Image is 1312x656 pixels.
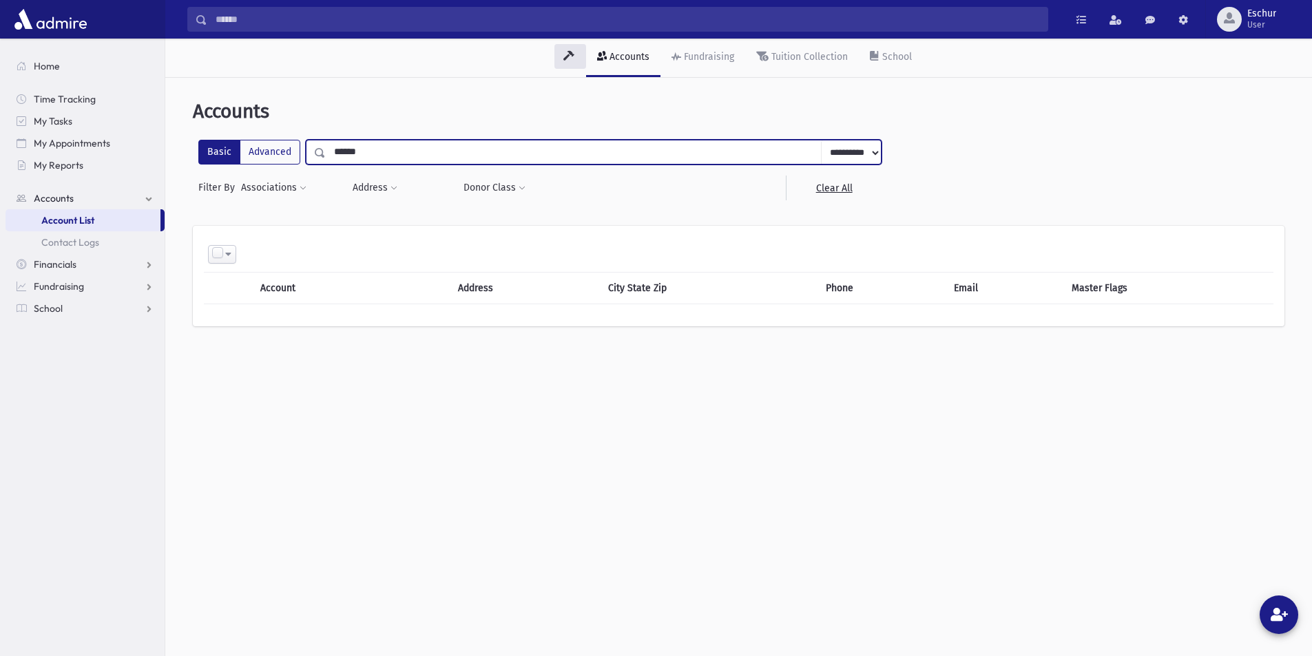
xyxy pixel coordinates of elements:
[207,7,1048,32] input: Search
[1247,19,1276,30] span: User
[6,88,165,110] a: Time Tracking
[41,236,99,248] span: Contact Logs
[1063,272,1273,304] th: Master Flags
[198,140,240,165] label: Basic
[6,187,165,209] a: Accounts
[352,176,398,200] button: Address
[34,192,74,204] span: Accounts
[745,39,859,77] a: Tuition Collection
[34,258,76,271] span: Financials
[6,132,165,154] a: My Appointments
[252,272,402,304] th: Account
[879,51,912,63] div: School
[6,110,165,132] a: My Tasks
[769,51,848,63] div: Tuition Collection
[34,115,72,127] span: My Tasks
[600,272,818,304] th: City State Zip
[681,51,734,63] div: Fundraising
[198,180,240,195] span: Filter By
[34,60,60,72] span: Home
[34,280,84,293] span: Fundraising
[463,176,526,200] button: Donor Class
[11,6,90,33] img: AdmirePro
[660,39,745,77] a: Fundraising
[6,154,165,176] a: My Reports
[786,176,882,200] a: Clear All
[859,39,923,77] a: School
[41,214,94,226] span: Account List
[6,55,165,77] a: Home
[34,93,96,105] span: Time Tracking
[34,159,83,171] span: My Reports
[6,231,165,253] a: Contact Logs
[240,140,300,165] label: Advanced
[1247,8,1276,19] span: Eschur
[607,51,649,63] div: Accounts
[6,253,165,275] a: Financials
[34,302,63,315] span: School
[240,176,307,200] button: Associations
[198,140,300,165] div: FilterModes
[450,272,600,304] th: Address
[818,272,946,304] th: Phone
[586,39,660,77] a: Accounts
[34,137,110,149] span: My Appointments
[6,275,165,297] a: Fundraising
[193,100,269,123] span: Accounts
[946,272,1063,304] th: Email
[6,297,165,319] a: School
[6,209,160,231] a: Account List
